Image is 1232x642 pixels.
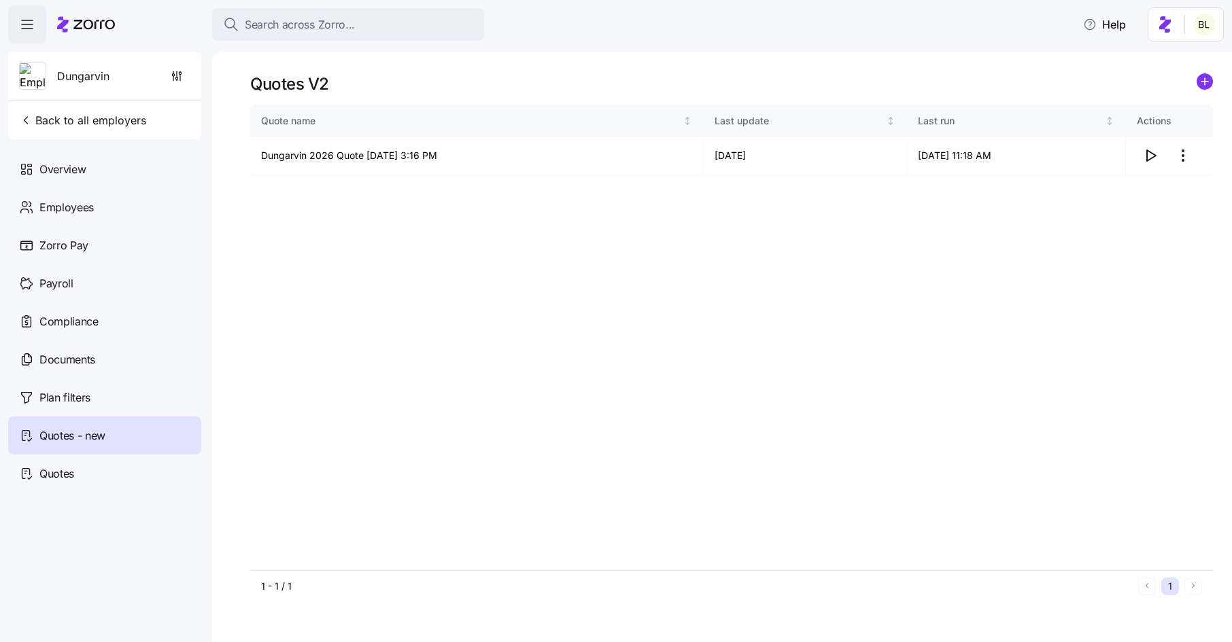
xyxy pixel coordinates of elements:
[715,113,883,128] div: Last update
[39,237,88,254] span: Zorro Pay
[212,8,484,41] button: Search across Zorro...
[8,454,201,493] a: Quotes
[20,63,46,90] img: Employer logo
[250,73,329,94] h1: Quotes V2
[683,116,692,126] div: Not sorted
[1193,14,1215,35] img: 2fabda6663eee7a9d0b710c60bc473af
[250,137,704,175] td: Dungarvin 2026 Quote [DATE] 3:16 PM
[704,105,906,137] th: Last updateNot sorted
[261,579,1133,593] div: 1 - 1 / 1
[8,340,201,378] a: Documents
[57,68,109,85] span: Dungarvin
[39,389,90,406] span: Plan filters
[14,107,152,134] button: Back to all employers
[1161,577,1179,595] button: 1
[8,226,201,264] a: Zorro Pay
[918,113,1103,128] div: Last run
[1138,577,1156,595] button: Previous page
[8,150,201,188] a: Overview
[1197,73,1213,90] svg: add icon
[8,416,201,454] a: Quotes - new
[8,264,201,302] a: Payroll
[39,351,95,368] span: Documents
[907,137,1126,175] td: [DATE] 11:18 AM
[245,16,355,33] span: Search across Zorro...
[1072,11,1137,38] button: Help
[1137,113,1202,128] div: Actions
[250,105,704,137] th: Quote nameNot sorted
[1105,116,1114,126] div: Not sorted
[39,313,99,330] span: Compliance
[1184,577,1202,595] button: Next page
[39,161,86,178] span: Overview
[886,116,895,126] div: Not sorted
[261,113,681,128] div: Quote name
[8,302,201,340] a: Compliance
[1083,16,1126,33] span: Help
[1197,73,1213,94] a: add icon
[907,105,1126,137] th: Last runNot sorted
[19,112,146,128] span: Back to all employers
[39,427,105,444] span: Quotes - new
[39,275,73,292] span: Payroll
[39,199,94,216] span: Employees
[8,378,201,416] a: Plan filters
[8,188,201,226] a: Employees
[39,465,74,482] span: Quotes
[704,137,906,175] td: [DATE]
